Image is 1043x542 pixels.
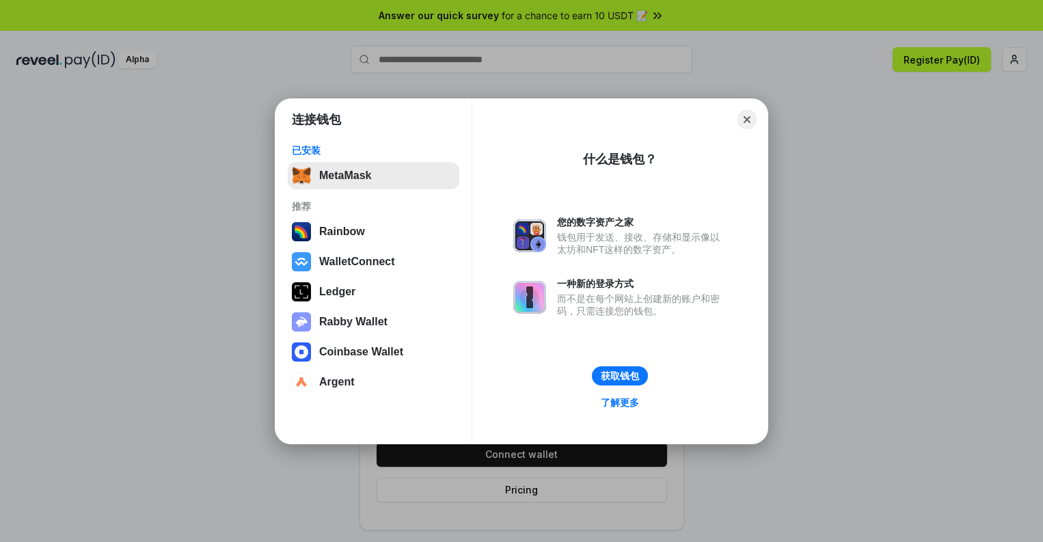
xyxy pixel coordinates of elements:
div: Rabby Wallet [319,316,388,328]
img: svg+xml,%3Csvg%20xmlns%3D%22http%3A%2F%2Fwww.w3.org%2F2000%2Fsvg%22%20width%3D%2228%22%20height%3... [292,282,311,301]
img: svg+xml,%3Csvg%20width%3D%22120%22%20height%3D%22120%22%20viewBox%3D%220%200%20120%20120%22%20fil... [292,222,311,241]
img: svg+xml,%3Csvg%20width%3D%2228%22%20height%3D%2228%22%20viewBox%3D%220%200%2028%2028%22%20fill%3D... [292,372,311,392]
img: svg+xml,%3Csvg%20xmlns%3D%22http%3A%2F%2Fwww.w3.org%2F2000%2Fsvg%22%20fill%3D%22none%22%20viewBox... [513,219,546,252]
div: Rainbow [319,226,365,238]
button: WalletConnect [288,248,459,275]
div: WalletConnect [319,256,395,268]
div: MetaMask [319,170,371,182]
div: 什么是钱包？ [583,151,657,167]
a: 了解更多 [593,394,647,411]
button: Close [737,110,757,129]
img: svg+xml,%3Csvg%20width%3D%2228%22%20height%3D%2228%22%20viewBox%3D%220%200%2028%2028%22%20fill%3D... [292,342,311,362]
button: Rainbow [288,218,459,245]
div: 而不是在每个网站上创建新的账户和密码，只需连接您的钱包。 [557,293,727,317]
button: 获取钱包 [592,366,648,385]
button: MetaMask [288,162,459,189]
div: 钱包用于发送、接收、存储和显示像以太坊和NFT这样的数字资产。 [557,231,727,256]
div: Coinbase Wallet [319,346,403,358]
button: Ledger [288,278,459,306]
div: 获取钱包 [601,370,639,382]
div: 了解更多 [601,396,639,409]
button: Coinbase Wallet [288,338,459,366]
button: Argent [288,368,459,396]
h1: 连接钱包 [292,111,341,128]
div: 已安装 [292,144,455,157]
button: Rabby Wallet [288,308,459,336]
div: 您的数字资产之家 [557,216,727,228]
div: 一种新的登录方式 [557,277,727,290]
img: svg+xml,%3Csvg%20xmlns%3D%22http%3A%2F%2Fwww.w3.org%2F2000%2Fsvg%22%20fill%3D%22none%22%20viewBox... [513,281,546,314]
img: svg+xml,%3Csvg%20fill%3D%22none%22%20height%3D%2233%22%20viewBox%3D%220%200%2035%2033%22%20width%... [292,166,311,185]
div: 推荐 [292,200,455,213]
img: svg+xml,%3Csvg%20width%3D%2228%22%20height%3D%2228%22%20viewBox%3D%220%200%2028%2028%22%20fill%3D... [292,252,311,271]
div: Ledger [319,286,355,298]
div: Argent [319,376,355,388]
img: svg+xml,%3Csvg%20xmlns%3D%22http%3A%2F%2Fwww.w3.org%2F2000%2Fsvg%22%20fill%3D%22none%22%20viewBox... [292,312,311,331]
